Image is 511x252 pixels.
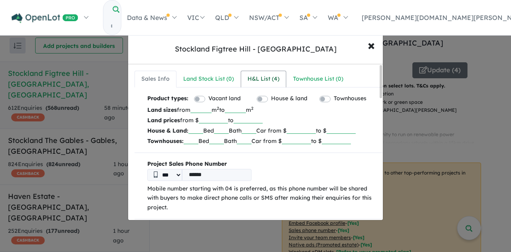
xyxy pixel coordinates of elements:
[293,74,343,84] div: Townhouse List ( 0 )
[294,4,322,32] a: SA
[183,74,234,84] div: Land Stock List ( 0 )
[175,44,337,54] div: Stockland Figtree Hill - [GEOGRAPHIC_DATA]
[141,74,170,84] div: Sales Info
[244,4,294,32] a: NSW/ACT
[147,159,376,169] b: Project Sales Phone Number
[103,18,119,35] input: Try estate name, suburb, builder or developer
[147,115,376,125] p: from $ to
[147,94,188,105] b: Product types:
[208,94,241,103] label: Vacant land
[147,105,376,115] p: from m to m
[334,94,366,103] label: Townhouses
[217,105,219,111] sup: 2
[12,13,78,23] img: Openlot PRO Logo White
[210,4,244,32] a: QLD
[251,105,254,111] sup: 2
[147,184,376,212] p: Mobile number starting with 04 is preferred, as this phone number will be shared with buyers to m...
[147,136,376,146] p: Bed Bath Car from $ to $
[248,74,279,84] div: H&L List ( 4 )
[147,117,180,124] b: Land prices
[121,4,182,32] a: Data & News
[147,125,376,136] p: Bed Bath Car from $ to $
[154,171,158,178] img: Phone icon
[368,36,375,54] span: ×
[182,4,210,32] a: VIC
[147,127,188,134] b: House & Land:
[147,137,184,145] b: Townhouses:
[271,94,307,103] label: House & land
[147,106,177,113] b: Land sizes
[322,4,353,32] a: WA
